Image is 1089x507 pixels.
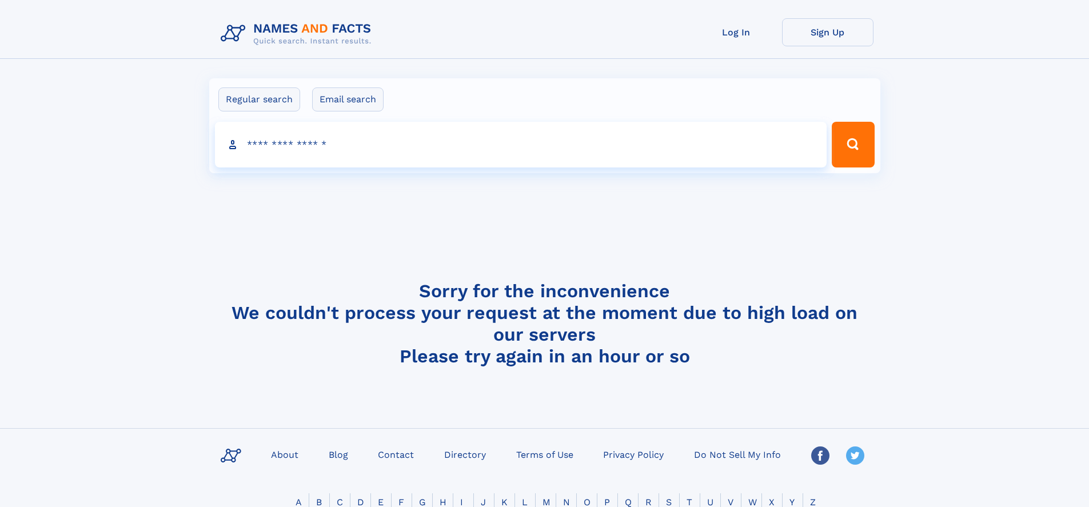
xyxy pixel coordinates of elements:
a: Privacy Policy [599,446,668,462]
a: Terms of Use [512,446,578,462]
button: Search Button [832,122,874,167]
img: Logo Names and Facts [216,18,381,49]
label: Regular search [218,87,300,111]
a: Contact [373,446,418,462]
a: Log In [691,18,782,46]
label: Email search [312,87,384,111]
a: Blog [324,446,353,462]
a: Sign Up [782,18,873,46]
img: Facebook [811,446,829,465]
input: search input [215,122,827,167]
img: Twitter [846,446,864,465]
a: Directory [440,446,490,462]
a: Do Not Sell My Info [689,446,785,462]
h4: Sorry for the inconvenience We couldn't process your request at the moment due to high load on ou... [216,280,873,367]
a: About [266,446,303,462]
